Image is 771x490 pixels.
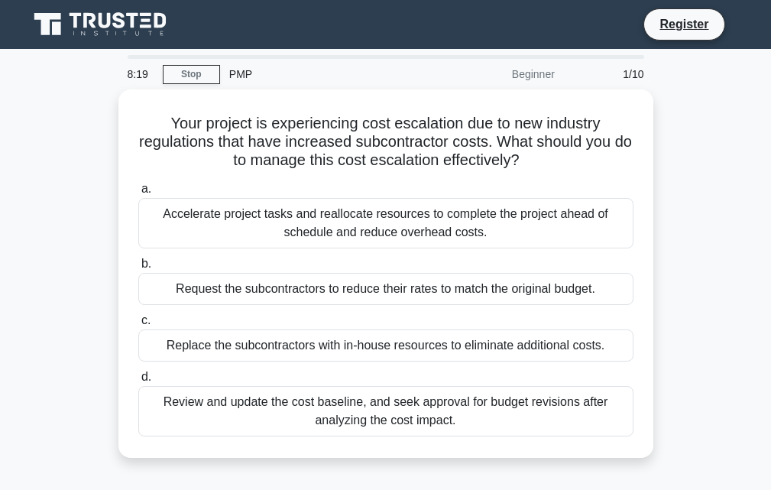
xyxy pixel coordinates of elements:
span: d. [141,370,151,383]
div: Replace the subcontractors with in-house resources to eliminate additional costs. [138,329,633,362]
div: PMP [220,59,430,89]
div: Review and update the cost baseline, and seek approval for budget revisions after analyzing the c... [138,386,633,436]
div: 8:19 [118,59,163,89]
div: 1/10 [564,59,653,89]
div: Request the subcontractors to reduce their rates to match the original budget. [138,273,633,305]
span: b. [141,257,151,270]
span: c. [141,313,151,326]
span: a. [141,182,151,195]
a: Stop [163,65,220,84]
h5: Your project is experiencing cost escalation due to new industry regulations that have increased ... [137,114,635,170]
div: Beginner [430,59,564,89]
a: Register [650,15,718,34]
div: Accelerate project tasks and reallocate resources to complete the project ahead of schedule and r... [138,198,633,248]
